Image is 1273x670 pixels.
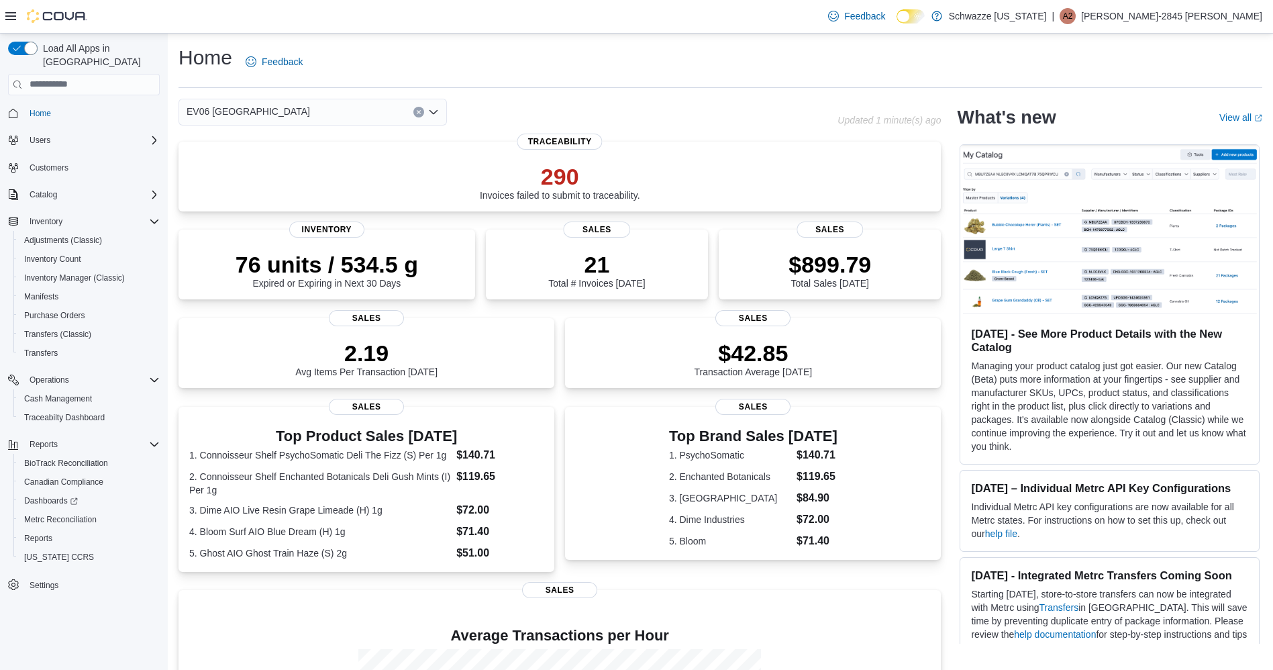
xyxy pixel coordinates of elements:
button: Inventory [24,213,68,230]
span: Canadian Compliance [19,474,160,490]
span: Traceability [517,134,603,150]
span: BioTrack Reconciliation [19,455,160,471]
span: Sales [797,222,863,238]
dd: $119.65 [797,469,837,485]
button: [US_STATE] CCRS [13,548,165,567]
span: Dashboards [24,495,78,506]
p: Managing your product catalog just got easier. Our new Catalog (Beta) puts more information at yo... [971,359,1248,453]
p: 76 units / 534.5 g [236,251,418,278]
span: Inventory [24,213,160,230]
span: Adjustments (Classic) [24,235,102,246]
div: Andrew-2845 Moreno [1060,8,1076,24]
a: Dashboards [19,493,83,509]
span: Cash Management [24,393,92,404]
span: Traceabilty Dashboard [19,410,160,426]
span: Washington CCRS [19,549,160,565]
div: Expired or Expiring in Next 30 Days [236,251,418,289]
p: $899.79 [788,251,871,278]
dt: 3. [GEOGRAPHIC_DATA] [669,491,791,505]
span: Metrc Reconciliation [19,512,160,528]
span: Users [24,132,160,148]
span: Manifests [24,291,58,302]
dt: 2. Connoisseur Shelf Enchanted Botanicals Deli Gush Mints (I) Per 1g [189,470,451,497]
span: Sales [715,310,791,326]
span: BioTrack Reconciliation [24,458,108,469]
div: Total # Invoices [DATE] [548,251,645,289]
dd: $140.71 [797,447,837,463]
button: Purchase Orders [13,306,165,325]
a: Dashboards [13,491,165,510]
dd: $140.71 [456,447,544,463]
span: Reports [19,530,160,546]
span: Sales [329,310,404,326]
span: Sales [329,399,404,415]
dd: $72.00 [797,512,837,528]
button: Reports [24,436,63,452]
h3: Top Brand Sales [DATE] [669,428,837,444]
span: [US_STATE] CCRS [24,552,94,563]
button: Operations [3,371,165,389]
span: Inventory Manager (Classic) [19,270,160,286]
button: Users [3,131,165,150]
div: Invoices failed to submit to traceability. [480,163,640,201]
dt: 2. Enchanted Botanicals [669,470,791,483]
a: Settings [24,577,64,593]
dt: 1. PsychoSomatic [669,448,791,462]
span: Metrc Reconciliation [24,514,97,525]
dt: 5. Bloom [669,534,791,548]
span: Transfers [19,345,160,361]
span: Inventory Count [24,254,81,265]
dd: $71.40 [797,533,837,549]
div: Transaction Average [DATE] [695,340,813,377]
button: Reports [13,529,165,548]
a: Feedback [240,48,308,75]
button: Manifests [13,287,165,306]
button: Operations [24,372,74,388]
button: Clear input [413,107,424,117]
span: Canadian Compliance [24,477,103,487]
a: Adjustments (Classic) [19,232,107,248]
span: Traceabilty Dashboard [24,412,105,423]
span: Operations [24,372,160,388]
h3: Top Product Sales [DATE] [189,428,544,444]
img: Cova [27,9,87,23]
a: Transfers (Classic) [19,326,97,342]
span: Reports [24,533,52,544]
span: Settings [24,576,160,593]
span: Reports [30,439,58,450]
span: Cash Management [19,391,160,407]
button: Catalog [24,187,62,203]
a: Customers [24,160,74,176]
p: 2.19 [295,340,438,367]
div: Avg Items Per Transaction [DATE] [295,340,438,377]
a: Inventory Count [19,251,87,267]
a: [US_STATE] CCRS [19,549,99,565]
a: Inventory Manager (Classic) [19,270,130,286]
dt: 5. Ghost AIO Ghost Train Haze (S) 2g [189,546,451,560]
h2: What's new [957,107,1056,128]
span: Customers [30,162,68,173]
dd: $119.65 [456,469,544,485]
button: Adjustments (Classic) [13,231,165,250]
a: help documentation [1014,629,1096,640]
span: Reports [24,436,160,452]
button: Home [3,103,165,123]
button: Inventory [3,212,165,231]
dt: 4. Bloom Surf AIO Blue Dream (H) 1g [189,525,451,538]
button: Customers [3,158,165,177]
button: Canadian Compliance [13,473,165,491]
button: Reports [3,435,165,454]
dd: $51.00 [456,545,544,561]
h3: [DATE] - See More Product Details with the New Catalog [971,327,1248,354]
a: Transfers [19,345,63,361]
button: Open list of options [428,107,439,117]
nav: Complex example [8,98,160,630]
a: BioTrack Reconciliation [19,455,113,471]
p: 21 [548,251,645,278]
span: Settings [30,580,58,591]
p: 290 [480,163,640,190]
span: Purchase Orders [24,310,85,321]
button: Metrc Reconciliation [13,510,165,529]
button: Inventory Count [13,250,165,269]
a: Canadian Compliance [19,474,109,490]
